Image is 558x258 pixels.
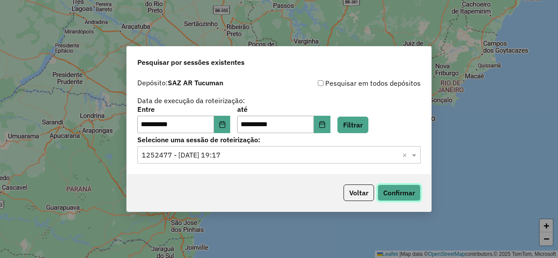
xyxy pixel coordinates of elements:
[137,95,245,106] label: Data de execução da roteirização:
[137,77,223,88] label: Depósito:
[137,104,230,114] label: Entre
[402,150,410,160] span: Clear all
[378,184,421,201] button: Confirmar
[168,78,223,87] strong: SAZ AR Tucuman
[314,116,330,133] button: Choose Date
[279,78,421,88] div: Pesquisar em todos depósitos
[337,117,368,133] button: Filtrar
[137,134,421,145] label: Selecione uma sessão de roteirização:
[137,57,245,67] span: Pesquisar por sessões existentes
[214,116,231,133] button: Choose Date
[237,104,330,114] label: até
[344,184,374,201] button: Voltar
